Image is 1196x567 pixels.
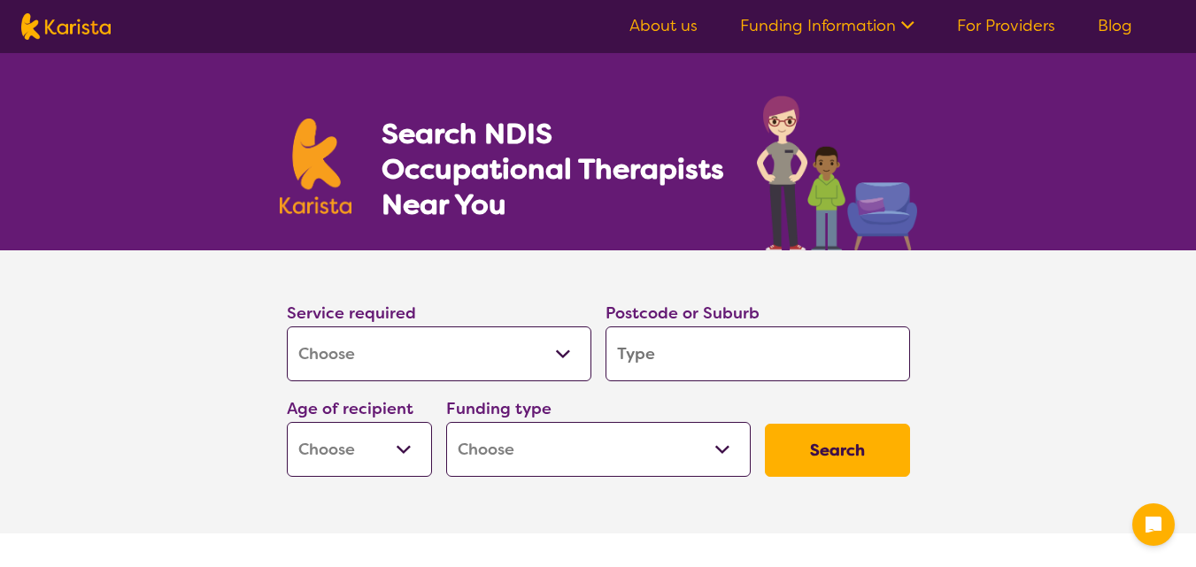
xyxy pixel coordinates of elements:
[1098,15,1132,36] a: Blog
[606,326,910,381] input: Type
[382,116,726,222] h1: Search NDIS Occupational Therapists Near You
[606,303,760,324] label: Postcode or Suburb
[629,15,698,36] a: About us
[287,303,416,324] label: Service required
[765,424,910,477] button: Search
[446,398,552,419] label: Funding type
[280,119,352,214] img: Karista logo
[740,15,914,36] a: Funding Information
[757,96,917,250] img: occupational-therapy
[957,15,1055,36] a: For Providers
[287,398,413,419] label: Age of recipient
[21,13,111,40] img: Karista logo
